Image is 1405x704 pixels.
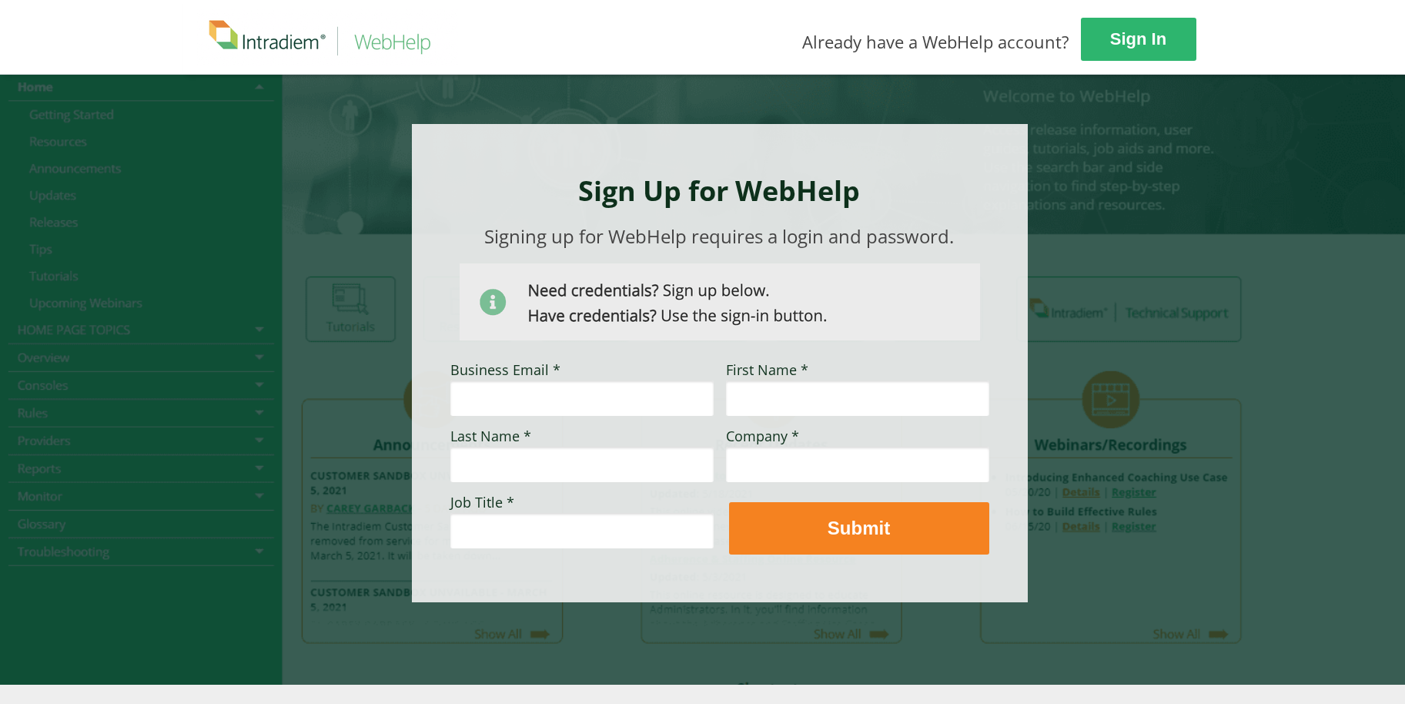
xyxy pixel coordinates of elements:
[450,427,531,445] span: Last Name *
[726,360,808,379] span: First Name *
[828,518,890,538] strong: Submit
[1110,29,1166,49] strong: Sign In
[726,427,799,445] span: Company *
[1081,18,1196,61] a: Sign In
[578,172,860,210] strong: Sign Up for WebHelp
[460,263,980,340] img: Need Credentials? Sign up below. Have Credentials? Use the sign-in button.
[729,502,989,555] button: Submit
[802,30,1069,53] span: Already have a WebHelp account?
[450,360,560,379] span: Business Email *
[484,223,954,249] span: Signing up for WebHelp requires a login and password.
[450,493,514,511] span: Job Title *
